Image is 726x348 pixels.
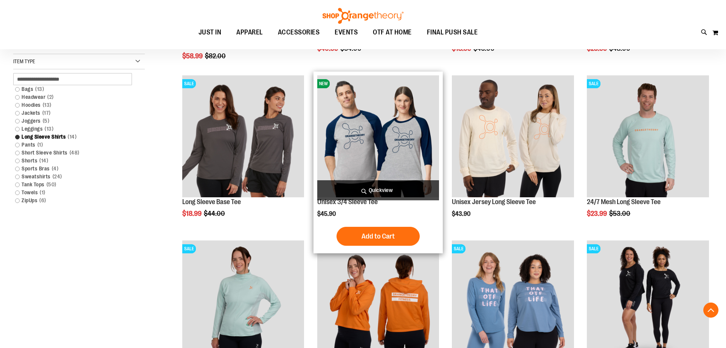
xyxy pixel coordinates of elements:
[335,24,358,41] span: EVENTS
[11,181,138,189] a: Tank Tops50
[38,189,47,197] span: 1
[11,117,138,125] a: Joggers5
[11,141,138,149] a: Pants1
[33,85,46,93] span: 13
[37,157,50,165] span: 14
[11,109,138,117] a: Jackets17
[178,72,308,237] div: product
[361,232,395,240] span: Add to Cart
[182,210,203,217] span: $18.99
[199,24,222,41] span: JUST IN
[327,24,365,41] a: EVENTS
[278,24,320,41] span: ACCESSORIES
[11,173,138,181] a: Sweatshirts24
[41,117,51,125] span: 5
[45,93,56,101] span: 2
[587,79,600,88] span: SALE
[11,93,138,101] a: Headwear2
[11,125,138,133] a: Leggings13
[45,181,58,189] span: 50
[452,211,472,217] span: $43.90
[11,149,138,157] a: Short Sleeve Shirts48
[452,75,574,199] a: Unisex Jersey Long Sleeve Tee
[337,227,420,246] button: Add to Cart
[68,149,81,157] span: 48
[182,244,196,253] span: SALE
[587,210,608,217] span: $23.99
[583,72,713,237] div: product
[317,180,439,200] a: Quickview
[313,72,443,253] div: product
[11,133,138,141] a: Long Sleeve Shirts14
[321,8,405,24] img: Shop Orangetheory
[182,75,304,199] a: Product image for Long Sleeve Base TeeSALESALESALE
[236,24,263,41] span: APPAREL
[66,133,78,141] span: 14
[317,75,439,198] img: Unisex 3/4 Sleeve Tee
[452,198,536,206] a: Unisex Jersey Long Sleeve Tee
[317,198,378,206] a: Unisex 3/4 Sleeve Tee
[182,79,196,88] span: SALE
[11,101,138,109] a: Hoodies13
[317,211,337,217] span: $45.90
[204,210,226,217] span: $44.00
[587,75,709,198] img: Main Image of 1457095
[11,197,138,204] a: ZipUps6
[452,75,574,198] img: Unisex Jersey Long Sleeve Tee
[11,165,138,173] a: Sports Bras4
[11,157,138,165] a: Shorts14
[11,85,138,93] a: Bags13
[587,198,661,206] a: 24/7 Mesh Long Sleeve Tee
[448,72,578,237] div: product
[205,52,227,60] span: $82.00
[191,24,229,41] a: JUST IN
[51,173,64,181] span: 24
[40,109,53,117] span: 17
[419,24,486,41] a: FINAL PUSH SALE
[373,24,412,41] span: OTF AT HOME
[317,79,330,88] span: NEW
[452,244,465,253] span: SALE
[41,101,53,109] span: 13
[317,75,439,199] a: Unisex 3/4 Sleeve TeeNEWNEWNEW
[365,24,419,41] a: OTF AT HOME
[182,75,304,198] img: Product image for Long Sleeve Base Tee
[13,58,35,64] span: Item Type
[43,125,55,133] span: 13
[270,24,327,41] a: ACCESSORIES
[182,52,204,60] span: $58.99
[37,197,48,204] span: 6
[609,210,631,217] span: $53.00
[587,244,600,253] span: SALE
[427,24,478,41] span: FINAL PUSH SALE
[11,189,138,197] a: Towels1
[703,303,718,318] button: Back To Top
[587,75,709,199] a: Main Image of 1457095SALESALESALE
[36,141,45,149] span: 1
[182,198,241,206] a: Long Sleeve Base Tee
[50,165,60,173] span: 4
[229,24,270,41] a: APPAREL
